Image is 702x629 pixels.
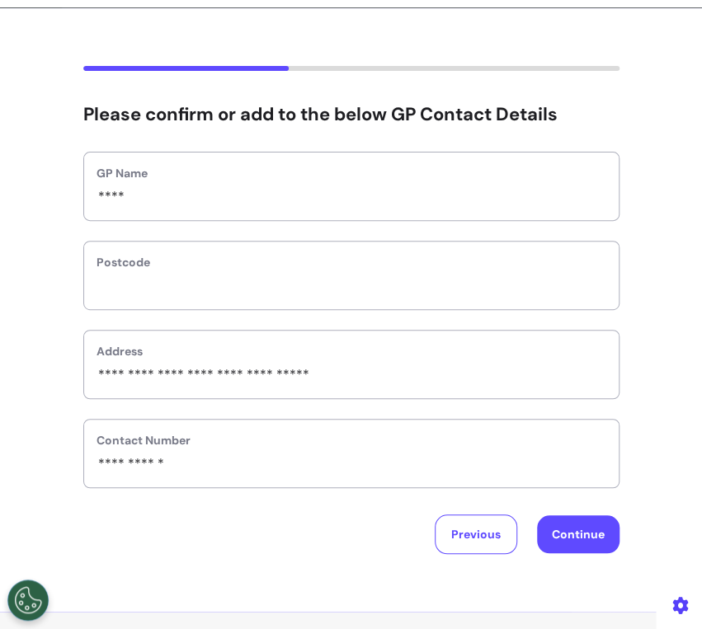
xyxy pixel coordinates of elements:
[97,432,606,449] label: Contact Number
[97,165,606,182] label: GP Name
[83,104,620,125] h2: Please confirm or add to the below GP Contact Details
[97,254,606,271] label: Postcode
[537,515,620,553] button: Continue
[7,580,49,621] button: Open Preferences
[97,343,606,360] label: Address
[435,514,517,554] button: Previous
